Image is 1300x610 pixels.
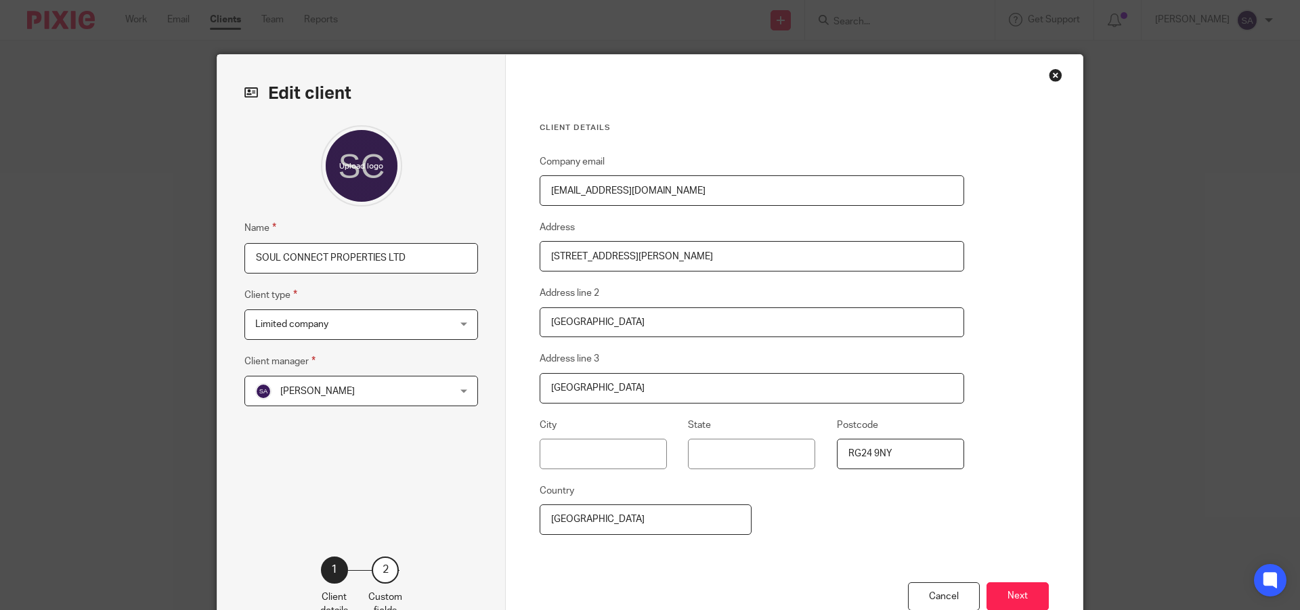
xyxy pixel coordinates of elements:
[540,123,964,133] h3: Client details
[244,220,276,236] label: Name
[321,557,348,584] div: 1
[1049,68,1062,82] div: Close this dialog window
[540,484,574,498] label: Country
[255,383,272,399] img: svg%3E
[255,320,328,329] span: Limited company
[837,418,878,432] label: Postcode
[540,155,605,169] label: Company email
[540,286,599,300] label: Address line 2
[372,557,399,584] div: 2
[540,221,575,234] label: Address
[244,287,297,303] label: Client type
[688,418,711,432] label: State
[244,82,478,105] h2: Edit client
[244,353,316,369] label: Client manager
[540,418,557,432] label: City
[540,352,599,366] label: Address line 3
[280,387,355,396] span: [PERSON_NAME]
